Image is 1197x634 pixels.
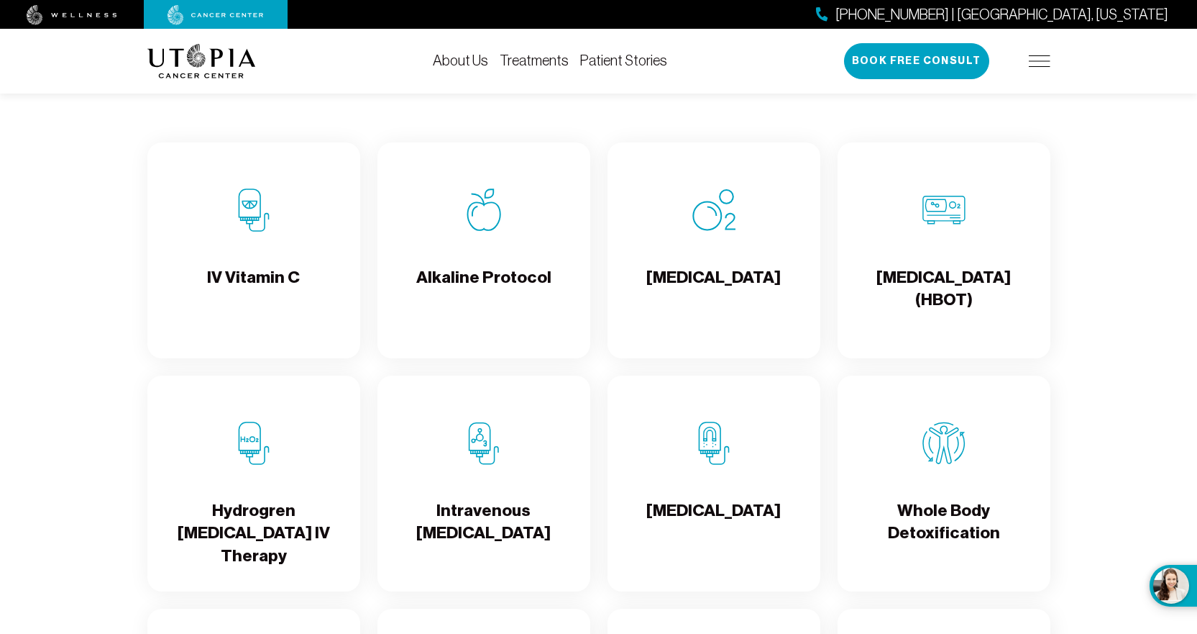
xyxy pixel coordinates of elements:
[692,189,735,232] img: Oxygen Therapy
[646,266,781,313] h4: [MEDICAL_DATA]
[168,5,264,25] img: cancer center
[27,5,117,25] img: wellness
[1029,55,1050,67] img: icon-hamburger
[389,499,579,546] h4: Intravenous [MEDICAL_DATA]
[207,266,300,313] h4: IV Vitamin C
[377,376,590,592] a: Intravenous Ozone TherapyIntravenous [MEDICAL_DATA]
[232,189,275,232] img: IV Vitamin C
[844,43,989,79] button: Book Free Consult
[232,422,275,465] img: Hydrogren Peroxide IV Therapy
[922,189,966,232] img: Hyperbaric Oxygen Therapy (HBOT)
[607,376,820,592] a: Chelation Therapy[MEDICAL_DATA]
[377,142,590,358] a: Alkaline ProtocolAlkaline Protocol
[692,422,735,465] img: Chelation Therapy
[416,266,551,313] h4: Alkaline Protocol
[433,53,488,68] a: About Us
[838,376,1050,592] a: Whole Body DetoxificationWhole Body Detoxification
[462,189,505,232] img: Alkaline Protocol
[159,499,349,567] h4: Hydrogren [MEDICAL_DATA] IV Therapy
[849,499,1039,546] h4: Whole Body Detoxification
[462,422,505,465] img: Intravenous Ozone Therapy
[147,44,256,78] img: logo
[580,53,667,68] a: Patient Stories
[838,142,1050,358] a: Hyperbaric Oxygen Therapy (HBOT)[MEDICAL_DATA] (HBOT)
[147,142,360,358] a: IV Vitamin CIV Vitamin C
[922,422,966,465] img: Whole Body Detoxification
[849,266,1039,313] h4: [MEDICAL_DATA] (HBOT)
[500,53,569,68] a: Treatments
[147,376,360,592] a: Hydrogren Peroxide IV TherapyHydrogren [MEDICAL_DATA] IV Therapy
[646,499,781,546] h4: [MEDICAL_DATA]
[607,142,820,358] a: Oxygen Therapy[MEDICAL_DATA]
[816,4,1168,25] a: [PHONE_NUMBER] | [GEOGRAPHIC_DATA], [US_STATE]
[835,4,1168,25] span: [PHONE_NUMBER] | [GEOGRAPHIC_DATA], [US_STATE]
